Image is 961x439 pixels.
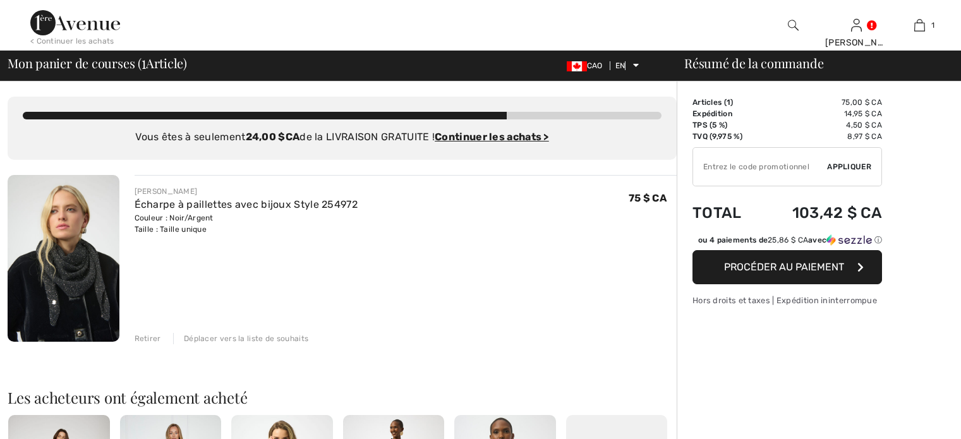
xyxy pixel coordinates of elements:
[931,21,934,30] font: 1
[146,54,187,71] font: Article)
[8,387,248,407] font: Les acheteurs ont également acheté
[30,37,114,45] font: < Continuer les achats
[851,18,862,33] img: Mes informations
[768,236,808,244] span: 25,86 $ CA
[698,234,882,246] div: ou 4 paiements de avec
[135,131,245,143] font: Vous êtes à seulement
[914,18,925,33] img: Mon sac
[827,162,871,171] font: Appliquer
[135,225,207,234] font: Taille : Taille unique
[142,51,146,73] font: 1
[135,198,358,210] a: Écharpe à paillettes avec bijoux Style 254972
[692,234,882,250] div: ou 4 paiements de25,86 $ CAavecSezzle Cliquez pour en savoir plus sur Sezzle
[30,10,120,35] img: 1ère Avenue
[629,192,667,204] font: 75 $ CA
[684,54,823,71] font: Résumé de la commande
[692,121,728,129] font: TPS (5 %)
[844,109,882,118] font: 14,95 $ CA
[888,18,950,33] a: 1
[847,132,882,141] font: 8,97 $ CA
[724,261,844,273] font: Procéder au paiement
[692,250,882,284] button: Procéder au paiement
[246,131,300,143] font: 24,00 $CA
[135,334,161,343] font: Retirer
[184,334,308,343] font: Déplacer vers la liste de souhaits
[692,132,742,141] font: TVQ (9,975 %)
[826,234,872,246] img: Sezzle
[692,296,877,305] font: Hors droits et taxes | Expédition ininterrompue
[692,204,742,222] font: Total
[846,121,882,129] font: 4,50 $ CA
[8,54,142,71] font: Mon panier de courses (
[615,61,626,70] font: EN
[825,37,899,48] font: [PERSON_NAME]
[730,98,733,107] font: )
[8,175,119,342] img: Écharpe à paillettes avec bijoux Style 254972
[693,148,827,186] input: Code promotionnel
[692,98,727,107] font: Articles (
[135,187,198,196] font: [PERSON_NAME]
[842,98,882,107] font: 75,00 $ CA
[435,131,549,143] a: Continuer les achats >
[299,131,435,143] font: de la LIVRAISON GRATUITE !
[788,18,799,33] img: rechercher sur le site
[792,204,882,222] font: 103,42 $ CA
[851,19,862,31] a: Se connecter
[135,213,214,222] font: Couleur : Noir/Argent
[727,98,730,107] font: 1
[567,61,587,71] img: Dollar canadien
[587,61,603,70] font: CAO
[692,109,732,118] font: Expédition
